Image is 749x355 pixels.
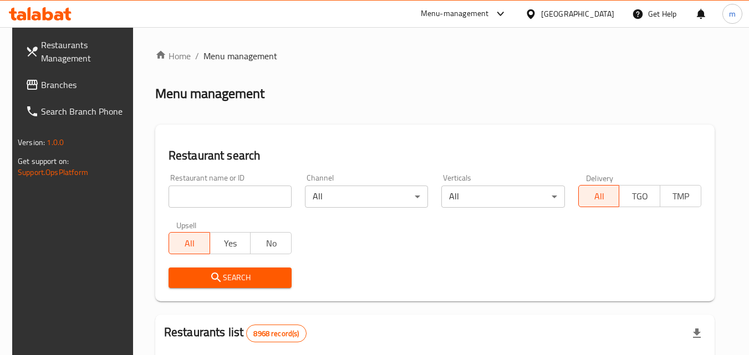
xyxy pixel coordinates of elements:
div: All [305,186,428,208]
span: 8968 record(s) [247,328,305,339]
a: Support.OpsPlatform [18,165,88,179]
div: All [441,186,564,208]
input: Search for restaurant name or ID.. [169,186,292,208]
h2: Restaurants list [164,324,307,342]
div: Menu-management [421,7,489,20]
span: No [255,235,287,251]
span: Get support on: [18,154,69,168]
button: TMP [660,185,701,207]
span: Search [177,271,283,285]
button: TGO [619,185,660,207]
div: Total records count [246,325,306,342]
button: All [578,185,620,207]
h2: Restaurant search [169,147,701,164]
label: Upsell [176,221,197,229]
label: Delivery [586,174,614,182]
h2: Menu management [155,85,264,102]
span: Search Branch Phone [41,105,129,118]
button: Yes [210,232,251,254]
button: Search [169,267,292,288]
a: Home [155,49,191,63]
span: All [174,235,206,251]
button: All [169,232,210,254]
span: Restaurants Management [41,38,129,65]
a: Restaurants Management [17,32,137,71]
span: 1.0.0 [47,135,64,150]
span: Branches [41,78,129,91]
div: Export file [684,320,710,347]
div: [GEOGRAPHIC_DATA] [541,8,614,20]
span: TGO [624,188,656,204]
li: / [195,49,199,63]
span: All [583,188,615,204]
a: Search Branch Phone [17,98,137,125]
span: Yes [215,235,247,251]
span: Version: [18,135,45,150]
nav: breadcrumb [155,49,715,63]
span: Menu management [203,49,277,63]
a: Branches [17,71,137,98]
span: TMP [665,188,697,204]
button: No [250,232,292,254]
span: m [729,8,736,20]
